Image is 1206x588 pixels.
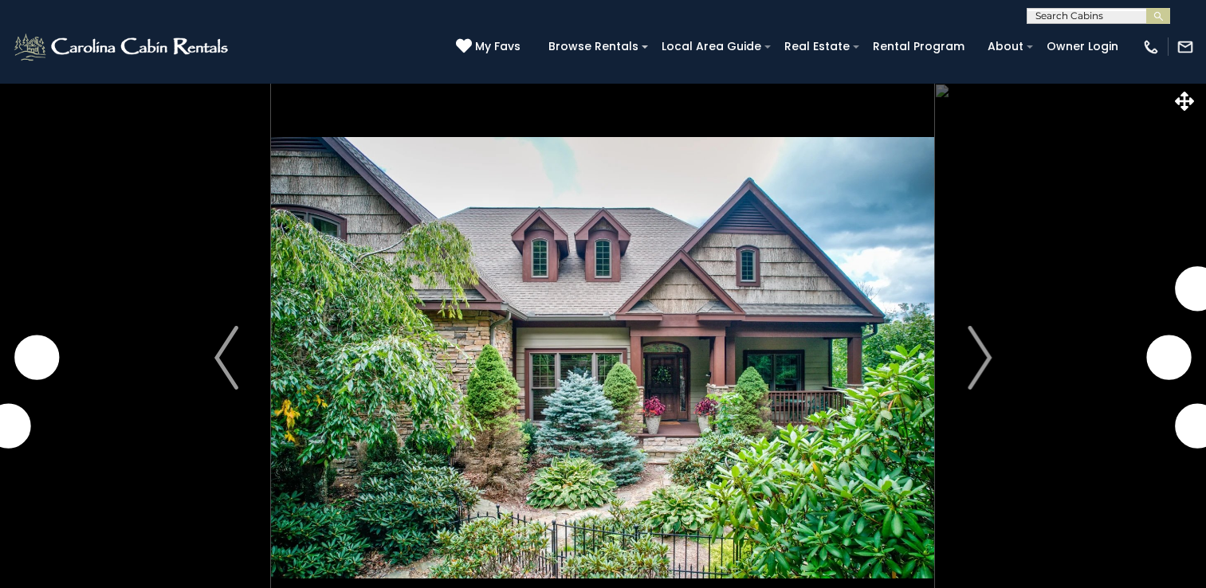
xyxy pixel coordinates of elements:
a: Rental Program [865,34,972,59]
span: My Favs [475,38,521,55]
a: About [980,34,1031,59]
img: mail-regular-white.png [1177,38,1194,56]
a: Browse Rentals [540,34,646,59]
img: arrow [968,326,992,390]
a: Owner Login [1039,34,1126,59]
img: White-1-2.png [12,31,233,63]
a: Real Estate [776,34,858,59]
a: Local Area Guide [654,34,769,59]
a: My Favs [456,38,524,56]
img: arrow [214,326,238,390]
img: phone-regular-white.png [1142,38,1160,56]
